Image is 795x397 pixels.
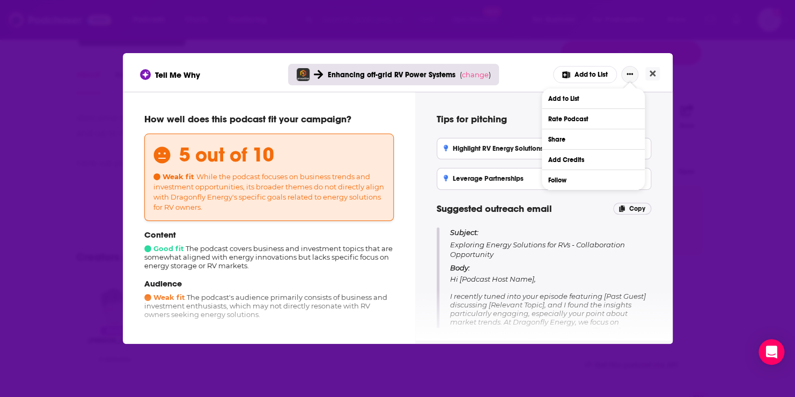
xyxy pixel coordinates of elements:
[542,170,645,190] button: Follow
[542,109,645,129] button: Rate Podcast
[144,278,394,289] p: Audience
[144,230,394,240] p: Content
[444,145,543,152] h3: Highlight RV Energy Solutions
[327,70,455,79] span: Enhancing off-grid RV Power Systems
[461,70,488,79] span: change
[179,143,274,167] h3: 5 out of 10
[450,227,479,237] span: Subject:
[153,172,384,211] span: While the podcast focuses on business trends and investment opportunities, its broader themes do ...
[142,71,149,78] img: tell me why sparkle
[459,70,490,79] span: ( )
[759,339,784,365] div: Open Intercom Messenger
[450,227,651,259] p: Exploring Energy Solutions for RVs - Collaboration Opportunity
[437,113,651,125] h4: Tips for pitching
[144,230,394,270] div: The podcast covers business and investment topics that are somewhat aligned with energy innovatio...
[437,203,552,215] span: Suggested outreach email
[153,172,194,181] span: Weak fit
[144,278,394,319] div: The podcast's audience primarily consists of business and investment enthusiasts, which may not d...
[645,67,660,80] button: Close
[450,263,470,272] span: Body:
[155,70,200,80] span: Tell Me Why
[297,68,310,81] img: Proactive - Interviews for investors
[144,113,394,125] p: How well does this podcast fit your campaign?
[542,129,645,149] button: Share
[444,175,524,182] h3: Leverage Partnerships
[553,66,617,83] button: Add to List
[144,293,185,302] span: Weak fit
[144,244,184,253] span: Good fit
[621,66,638,83] button: Show More Button
[542,150,645,170] button: Add Credits
[629,205,645,212] span: Copy
[542,89,645,108] button: Add to List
